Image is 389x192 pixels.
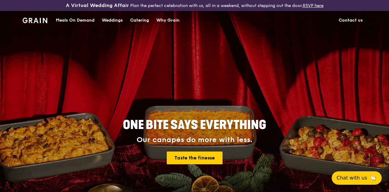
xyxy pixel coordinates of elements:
div: Catering [130,11,149,30]
button: Chat with us🦙 [332,171,382,185]
img: Grain [23,18,47,23]
a: Taste the finesse [167,152,223,164]
span: Chat with us [337,174,367,182]
div: Why Grain [156,11,180,30]
a: Weddings [98,11,127,30]
a: Contact us [335,11,366,30]
div: Our canapés do more with less. [85,136,304,144]
h3: A Virtual Wedding Affair [66,2,129,9]
span: 🦙 [369,174,377,182]
div: Weddings [102,11,123,30]
a: GrainGrain [23,11,47,29]
a: Catering [127,11,153,30]
span: ONE BITE SAYS EVERYTHING [123,118,266,132]
div: Meals On Demand [56,11,95,30]
a: Why Grain [153,11,183,30]
div: Plan the perfect celebration with us, all in a weekend, without stepping out the door. [65,2,324,9]
a: RSVP here [303,3,323,8]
